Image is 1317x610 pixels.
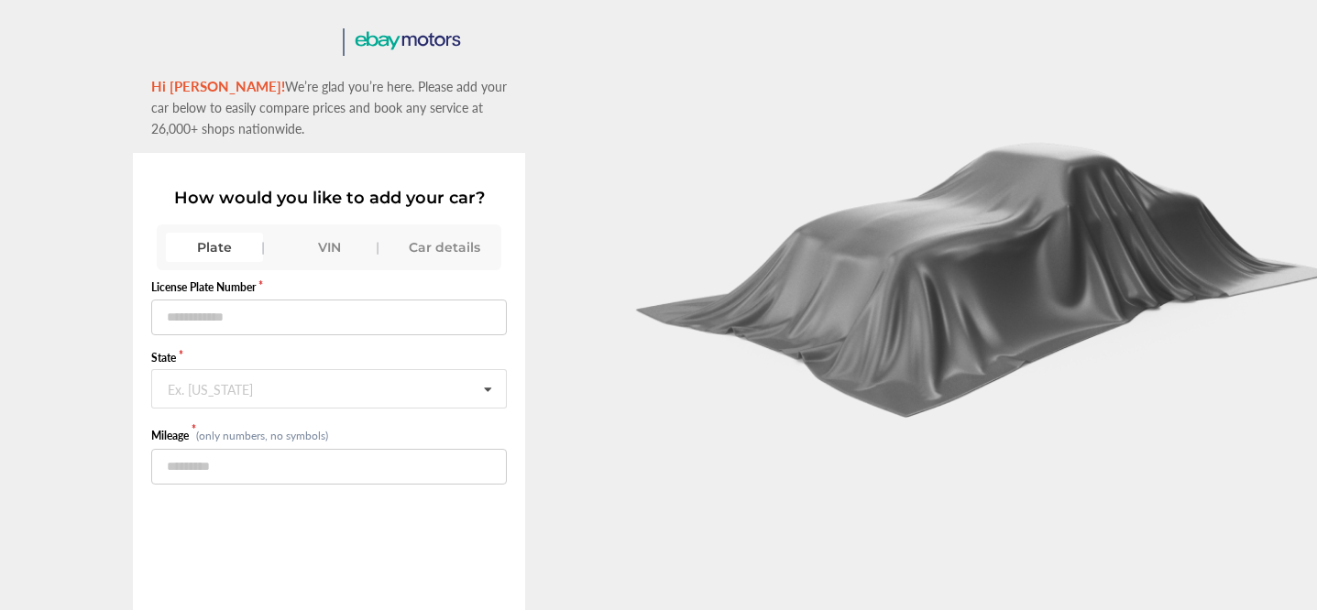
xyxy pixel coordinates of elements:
div: Plate [166,233,262,262]
small: (only numbers, no symbols) [196,428,328,443]
label: License Plate Number [151,279,507,295]
label: Mileage [151,428,195,443]
span: Hi [PERSON_NAME]! [151,76,285,95]
div: Ex. [US_STATE] [168,382,253,393]
div: Car details [396,233,492,262]
p: How would you like to add your car? [151,188,507,208]
span: We’re glad you’re here. Please add your car below to easily compare prices and book any service a... [151,77,507,137]
label: State [151,350,507,365]
div: VIN [281,233,378,262]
